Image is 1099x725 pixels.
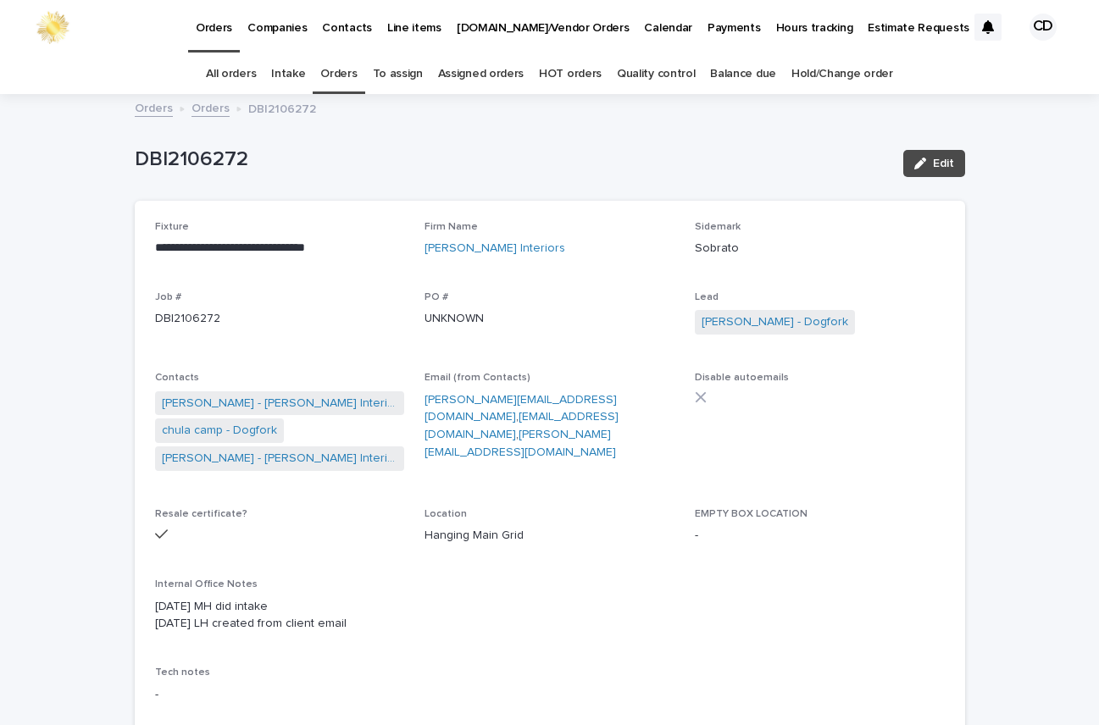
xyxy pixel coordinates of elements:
[155,509,247,519] span: Resale certificate?
[791,54,893,94] a: Hold/Change order
[425,373,530,383] span: Email (from Contacts)
[135,147,890,172] p: DBI2106272
[695,292,719,302] span: Lead
[425,310,674,328] p: UNKNOWN
[155,579,258,589] span: Internal Office Notes
[135,97,173,117] a: Orders
[425,391,674,462] p: , ,
[425,429,616,458] a: [PERSON_NAME][EMAIL_ADDRESS][DOMAIN_NAME]
[34,10,71,44] img: 0ffKfDbyRa2Iv8hnaAqg
[155,222,189,232] span: Fixture
[425,411,619,440] a: [EMAIL_ADDRESS][DOMAIN_NAME]
[320,54,357,94] a: Orders
[425,222,478,232] span: Firm Name
[425,240,565,257] a: [PERSON_NAME] Interiors
[155,667,210,678] span: Tech notes
[933,158,954,169] span: Edit
[155,292,181,302] span: Job #
[162,450,398,468] a: [PERSON_NAME] - [PERSON_NAME] Interiors
[903,150,965,177] button: Edit
[617,54,695,94] a: Quality control
[271,54,305,94] a: Intake
[206,54,256,94] a: All orders
[162,422,277,440] a: chula camp - Dogfork
[162,395,398,412] a: [PERSON_NAME] - [PERSON_NAME] Interiors
[425,394,617,423] a: [PERSON_NAME][EMAIL_ADDRESS][DOMAIN_NAME]
[155,373,199,383] span: Contacts
[155,598,945,634] p: [DATE] MH did intake [DATE] LH created from client email
[155,310,405,328] p: DBI2106272
[702,313,848,331] a: [PERSON_NAME] - Dogfork
[425,292,448,302] span: PO #
[191,97,230,117] a: Orders
[695,527,945,545] p: -
[425,509,467,519] span: Location
[695,509,808,519] span: EMPTY BOX LOCATION
[425,527,674,545] p: Hanging Main Grid
[155,686,945,704] p: -
[438,54,524,94] a: Assigned orders
[710,54,776,94] a: Balance due
[539,54,602,94] a: HOT orders
[1030,14,1057,41] div: CD
[373,54,423,94] a: To assign
[695,373,789,383] span: Disable autoemails
[248,98,316,117] p: DBI2106272
[695,222,741,232] span: Sidemark
[695,240,945,257] p: Sobrato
